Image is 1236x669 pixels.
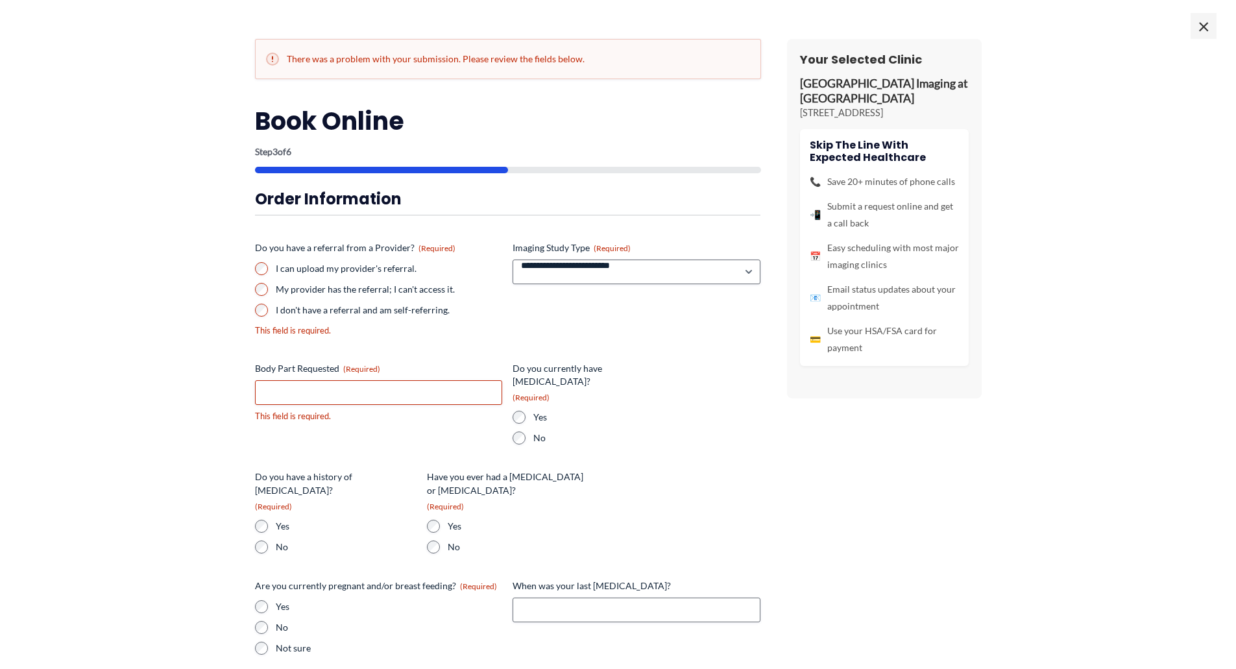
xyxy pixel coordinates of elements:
legend: Are you currently pregnant and/or breast feeding? [255,579,497,592]
h2: Book Online [255,105,761,137]
li: Easy scheduling with most major imaging clinics [810,239,959,273]
li: Submit a request online and get a call back [810,198,959,232]
label: My provider has the referral; I can't access it. [276,283,503,296]
span: (Required) [343,364,380,374]
h2: There was a problem with your submission. Please review the fields below. [266,53,750,66]
li: Use your HSA/FSA card for payment [810,322,959,356]
label: Not sure [276,642,503,655]
span: 📞 [810,173,821,190]
span: 💳 [810,331,821,348]
label: Imaging Study Type [513,241,760,254]
span: 📲 [810,206,821,223]
h4: Skip the line with Expected Healthcare [810,139,959,164]
label: No [276,621,503,634]
div: This field is required. [255,324,503,337]
li: Email status updates about your appointment [810,281,959,315]
label: When was your last [MEDICAL_DATA]? [513,579,760,592]
span: 3 [273,146,278,157]
label: I can upload my provider's referral. [276,262,503,275]
span: (Required) [427,502,464,511]
label: Body Part Requested [255,362,503,375]
p: [STREET_ADDRESS] [800,106,969,119]
span: (Required) [255,502,292,511]
label: Yes [448,520,588,533]
li: Save 20+ minutes of phone calls [810,173,959,190]
h3: Order Information [255,189,761,209]
span: 6 [286,146,291,157]
p: [GEOGRAPHIC_DATA] Imaging at [GEOGRAPHIC_DATA] [800,77,969,106]
legend: Do you have a referral from a Provider? [255,241,455,254]
span: (Required) [513,393,550,402]
legend: Do you currently have [MEDICAL_DATA]? [513,362,674,403]
h3: Your Selected Clinic [800,52,969,67]
label: No [533,432,674,444]
legend: Have you ever had a [MEDICAL_DATA] or [MEDICAL_DATA]? [427,470,588,511]
label: I don't have a referral and am self-referring. [276,304,503,317]
span: (Required) [418,243,455,253]
span: 📅 [810,248,821,265]
span: × [1191,13,1217,39]
label: Yes [276,520,417,533]
p: Step of [255,147,761,156]
label: Yes [276,600,503,613]
span: 📧 [810,289,821,306]
div: This field is required. [255,410,503,422]
legend: Do you have a history of [MEDICAL_DATA]? [255,470,417,511]
span: (Required) [594,243,631,253]
span: (Required) [460,581,497,591]
label: Yes [533,411,674,424]
label: No [448,541,588,553]
label: No [276,541,417,553]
